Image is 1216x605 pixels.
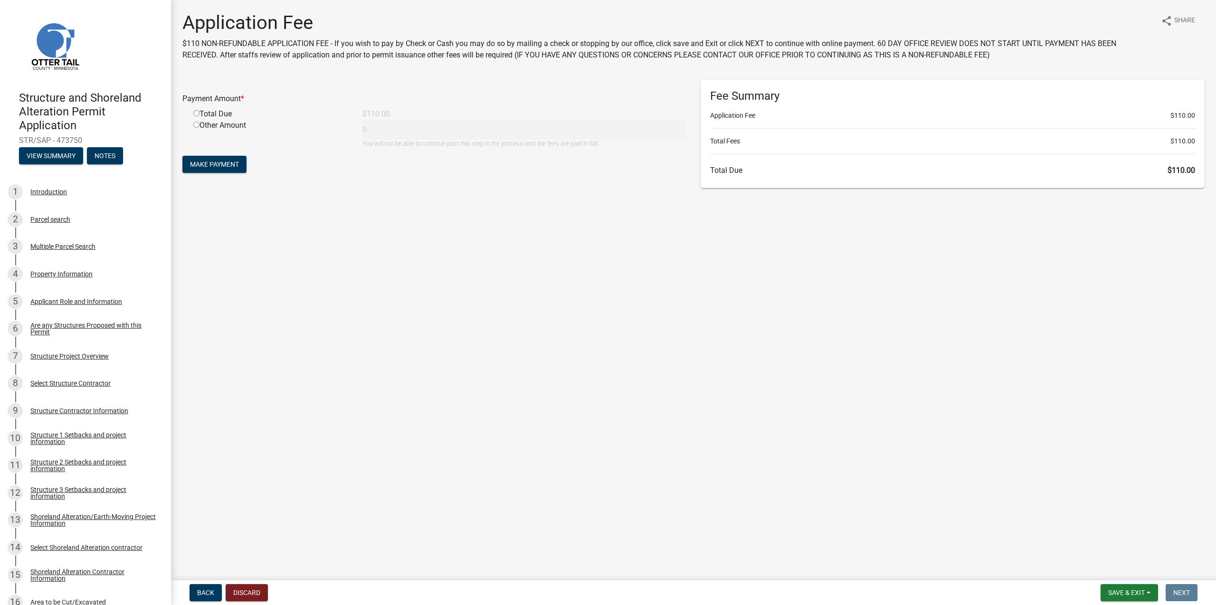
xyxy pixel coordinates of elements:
[30,322,156,335] div: Are any Structures Proposed with this Permit
[8,239,23,254] div: 3
[30,513,156,527] div: Shoreland Alteration/Earth-Moving Project Information
[19,91,163,132] h4: Structure and Shoreland Alteration Permit Application
[30,459,156,472] div: Structure 2 Setbacks and project information
[30,216,70,223] div: Parcel search
[1174,15,1195,27] span: Share
[30,432,156,445] div: Structure 1 Setbacks and project information
[19,136,152,145] span: STR/SAP - 473750
[710,111,1195,121] li: Application Fee
[30,544,142,551] div: Select Shoreland Alteration contractor
[30,298,122,305] div: Applicant Role and Information
[30,486,156,500] div: Structure 3 Setbacks and project information
[190,161,239,168] span: Make Payment
[8,403,23,418] div: 9
[8,485,23,501] div: 12
[710,136,1195,146] li: Total Fees
[87,153,123,161] wm-modal-confirm: Notes
[8,376,23,391] div: 8
[186,120,355,148] div: Other Amount
[8,266,23,282] div: 4
[8,431,23,446] div: 10
[1161,15,1172,27] i: share
[8,321,23,336] div: 6
[226,584,268,601] button: Discard
[19,153,83,161] wm-modal-confirm: Summary
[1173,589,1190,596] span: Next
[30,271,93,277] div: Property Information
[30,243,95,250] div: Multiple Parcel Search
[1101,584,1158,601] button: Save & Exit
[182,11,1153,34] h1: Application Fee
[30,568,156,582] div: Shoreland Alteration Contractor Information
[30,353,109,359] div: Structure Project Overview
[19,10,90,81] img: Otter Tail County, Minnesota
[8,512,23,528] div: 13
[8,212,23,227] div: 2
[8,184,23,199] div: 1
[710,89,1195,103] h6: Fee Summary
[186,108,355,120] div: Total Due
[710,166,1195,175] h6: Total Due
[1153,11,1203,30] button: shareShare
[8,567,23,583] div: 15
[1170,111,1195,121] span: $110.00
[30,189,67,195] div: Introduction
[1168,166,1195,175] span: $110.00
[1166,584,1197,601] button: Next
[1170,136,1195,146] span: $110.00
[197,589,214,596] span: Back
[8,540,23,555] div: 14
[30,380,111,387] div: Select Structure Contractor
[182,38,1153,61] p: $110 NON-REFUNDABLE APPLICATION FEE - If you wish to pay by Check or Cash you may do so by mailin...
[8,349,23,364] div: 7
[175,93,693,104] div: Payment Amount
[8,294,23,309] div: 5
[87,147,123,164] button: Notes
[1108,589,1145,596] span: Save & Exit
[30,407,128,414] div: Structure Contractor Information
[8,458,23,473] div: 11
[19,147,83,164] button: View Summary
[190,584,222,601] button: Back
[182,156,247,173] button: Make Payment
